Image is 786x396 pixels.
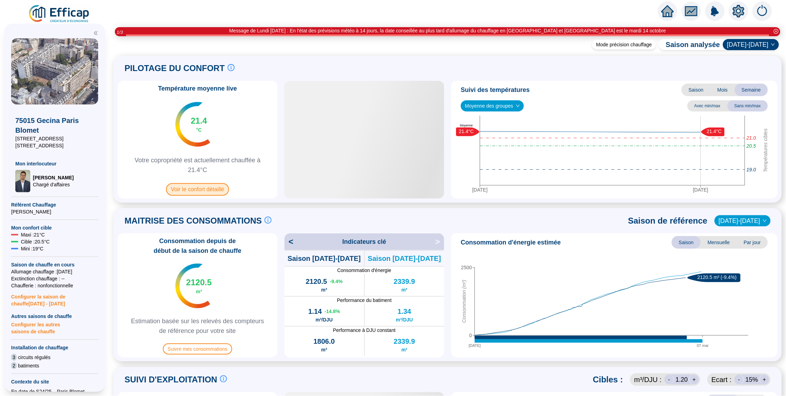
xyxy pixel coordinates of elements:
[732,5,745,17] span: setting
[737,236,768,249] span: Par jour
[186,277,212,288] span: 2120.5
[288,254,361,263] span: Saison [DATE]-[DATE]
[316,316,333,323] span: m³/DJU
[125,63,225,74] span: PILOTAGE DU CONFORT
[11,344,98,351] span: Installation de chauffage
[693,187,708,193] tspan: [DATE]
[727,39,775,50] span: 2024-2025
[308,306,322,316] span: 1.14
[401,286,407,293] span: m³
[120,155,275,175] span: Votre copropriété est actuellement chauffée à 21.4°C
[705,1,725,21] img: alerts
[472,187,488,193] tspan: [DATE]
[196,126,202,133] span: °C
[15,170,30,192] img: Chargé d'affaires
[659,40,720,49] span: Saison analysée
[154,84,241,93] span: Température moyenne live
[191,115,207,126] span: 21.4
[746,375,758,385] span: 15 %
[117,30,123,35] i: 1 / 3
[746,135,756,141] tspan: 21.0
[11,261,98,268] span: Saison de chauffe en cours
[634,375,662,385] span: m³ /DJU :
[321,286,327,293] span: m³
[15,135,94,142] span: [STREET_ADDRESS]
[284,267,444,274] span: Consommation d'énergie
[11,289,98,307] span: Configurer la saison de chauffe [DATE] - [DATE]
[11,354,17,361] span: 3
[763,129,769,173] tspan: Températures cibles
[33,181,74,188] span: Chargé d'affaires
[682,84,710,96] span: Saison
[469,333,472,338] tspan: 0
[11,275,98,282] span: Exctinction chauffage : --
[689,375,699,385] div: +
[747,167,756,172] tspan: 19.0
[229,27,666,34] div: Message de Lundi [DATE] : En l'état des prévisions météo à 14 jours, la date conseillée au plus t...
[461,238,561,247] span: Consommation d'énergie estimée
[265,217,272,224] span: info-circle
[228,64,235,71] span: info-circle
[661,5,674,17] span: home
[284,236,293,247] span: <
[21,245,44,252] span: Mini : 19 °C
[306,277,327,286] span: 2120.5
[461,265,472,270] tspan: 2500
[774,29,779,34] span: close-circle
[120,236,275,256] span: Consommation depuis de début de la saison de chauffe
[398,306,411,316] span: 1.34
[125,374,217,385] span: SUIVI D'EXPLOITATION
[592,40,656,49] div: Mode précision chauffage
[712,375,732,385] span: Ecart :
[593,374,623,385] span: Cibles :
[734,375,744,385] div: -
[11,282,98,289] span: Chaufferie : non fonctionnelle
[330,278,343,285] span: -9.4 %
[687,100,728,111] span: Avec min/max
[163,343,233,355] span: Suivre mes consommations
[15,116,94,135] span: 75015 Gecina Paris Blomet
[760,375,769,385] div: +
[396,316,413,323] span: m³/DJU
[460,124,473,127] text: Moyenne
[18,354,50,361] span: circuits régulés
[465,101,520,111] span: Moyenne des groupes
[11,201,98,208] span: Référent Chauffage
[93,31,98,36] span: double-left
[15,160,94,167] span: Mon interlocuteur
[21,238,50,245] span: Cible : 20.5 °C
[314,336,335,346] span: 1806.0
[753,1,772,21] img: alerts
[284,297,444,304] span: Performance du batiment
[11,224,98,231] span: Mon confort cible
[21,231,45,238] span: Maxi : 21 °C
[175,264,211,308] img: indicateur températures
[284,327,444,334] span: Performance à DJU constant
[469,344,481,348] tspan: [DATE]
[763,219,767,223] span: down
[321,346,327,353] span: m³
[11,362,17,369] span: 2
[196,288,202,295] span: m³
[728,100,768,111] span: Sans min/max
[685,5,698,17] span: fund
[462,280,467,323] tspan: Consommation (m³)
[710,84,735,96] span: Mois
[11,208,98,215] span: [PERSON_NAME]
[394,277,415,286] span: 2339.9
[11,378,98,385] span: Contexte du site
[368,254,441,263] span: Saison [DATE]-[DATE]
[11,320,98,335] span: Configurer les autres saisons de chauffe
[735,84,768,96] span: Semaine
[18,362,39,369] span: batiments
[120,316,275,336] span: Estimation basée sur les relevés des compteurs de référence pour votre site
[435,236,444,247] span: >
[701,236,737,249] span: Mensuelle
[771,42,775,47] span: down
[11,313,98,320] span: Autres saisons de chauffe
[11,268,98,275] span: Allumage chauffage : [DATE]
[461,85,530,95] span: Suivi des températures
[401,346,407,353] span: m³
[628,215,708,226] span: Saison de référence
[175,102,211,147] img: indicateur températures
